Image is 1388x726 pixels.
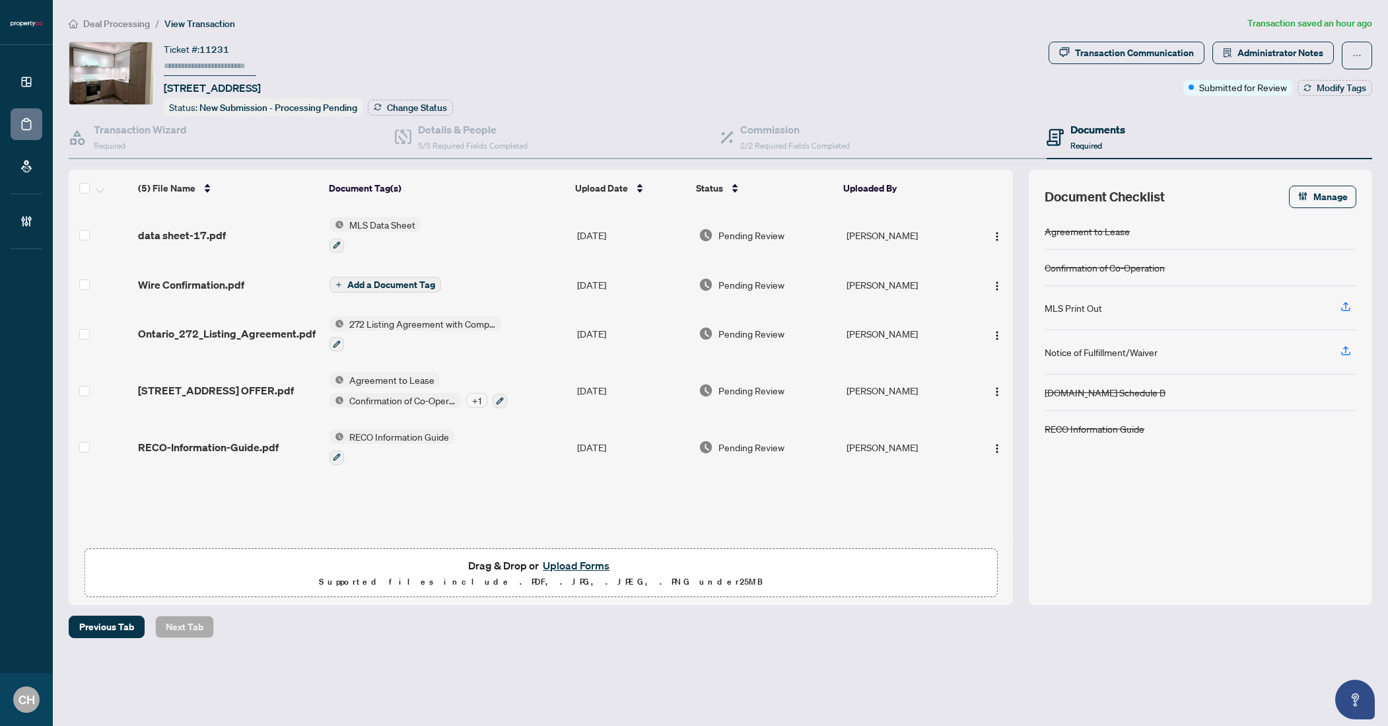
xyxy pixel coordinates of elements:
img: Logo [992,330,1002,341]
button: Manage [1289,186,1356,208]
td: [DATE] [572,362,693,419]
span: Pending Review [718,326,784,341]
img: Document Status [699,383,713,398]
img: Document Status [699,277,713,292]
img: Logo [992,281,1002,291]
span: Agreement to Lease [344,373,440,387]
th: Status [691,170,838,207]
img: Document Status [699,228,713,242]
span: CH [18,690,35,709]
img: Status Icon [330,393,344,408]
div: Agreement to Lease [1045,224,1130,238]
span: Deal Processing [83,18,150,30]
div: [DOMAIN_NAME] Schedule B [1045,385,1165,400]
span: Pending Review [718,228,784,242]
span: data sheet-17.pdf [138,227,226,243]
span: 5/5 Required Fields Completed [418,141,528,151]
span: Modify Tags [1317,83,1366,92]
div: RECO Information Guide [1045,421,1144,436]
span: Submitted for Review [1199,80,1287,94]
button: Logo [987,323,1008,344]
span: Upload Date [575,181,628,196]
img: Logo [992,443,1002,454]
span: solution [1223,48,1232,57]
span: 2/2 Required Fields Completed [740,141,850,151]
img: Status Icon [330,373,344,387]
span: Status [696,181,723,196]
li: / [155,16,159,31]
span: View Transaction [164,18,235,30]
div: Notice of Fulfillment/Waiver [1045,345,1158,359]
span: Confirmation of Co-Operation [344,393,461,408]
span: home [69,19,78,28]
img: Status Icon [330,217,344,232]
img: Logo [992,386,1002,397]
button: Logo [987,274,1008,295]
td: [DATE] [572,306,693,363]
button: Status IconAgreement to LeaseStatus IconConfirmation of Co-Operation+1 [330,373,507,408]
div: + 1 [466,393,487,408]
span: Drag & Drop or [468,557,613,574]
button: Logo [987,380,1008,401]
div: Transaction Communication [1075,42,1194,63]
h4: Documents [1070,122,1125,137]
th: Upload Date [570,170,691,207]
span: plus [335,281,342,288]
td: [PERSON_NAME] [841,207,971,264]
span: [STREET_ADDRESS] [164,80,261,96]
button: Add a Document Tag [330,276,441,293]
span: Add a Document Tag [347,280,435,289]
span: Previous Tab [79,616,134,637]
th: Uploaded By [838,170,968,207]
button: Open asap [1335,680,1375,719]
span: Change Status [387,103,447,112]
th: Document Tag(s) [324,170,570,207]
div: MLS Print Out [1045,301,1102,315]
h4: Commission [740,122,850,137]
img: Document Status [699,326,713,341]
article: Transaction saved an hour ago [1247,16,1372,31]
img: logo [11,20,42,28]
button: Status IconMLS Data Sheet [330,217,421,253]
th: (5) File Name [133,170,324,207]
button: Administrator Notes [1212,42,1334,64]
span: Document Checklist [1045,188,1165,206]
h4: Details & People [418,122,528,137]
img: Status Icon [330,429,344,444]
img: Document Status [699,440,713,454]
span: 272 Listing Agreement with Company Schedule A [344,316,501,331]
button: Modify Tags [1298,80,1372,96]
span: Administrator Notes [1237,42,1323,63]
button: Add a Document Tag [330,277,441,293]
td: [DATE] [572,264,693,306]
button: Logo [987,225,1008,246]
img: IMG-C12408600_1.jpg [69,42,153,104]
span: Pending Review [718,383,784,398]
td: [PERSON_NAME] [841,362,971,419]
img: Logo [992,231,1002,242]
td: [DATE] [572,207,693,264]
p: Supported files include .PDF, .JPG, .JPEG, .PNG under 25 MB [93,574,989,590]
span: Wire Confirmation.pdf [138,277,244,293]
div: Status: [164,98,363,116]
button: Status Icon272 Listing Agreement with Company Schedule A [330,316,501,352]
h4: Transaction Wizard [94,122,187,137]
button: Status IconRECO Information Guide [330,429,454,465]
button: Previous Tab [69,616,145,638]
td: [PERSON_NAME] [841,264,971,306]
span: (5) File Name [138,181,195,196]
span: ellipsis [1352,51,1362,60]
span: 11231 [199,44,229,55]
button: Transaction Communication [1049,42,1204,64]
span: MLS Data Sheet [344,217,421,232]
span: RECO Information Guide [344,429,454,444]
span: [STREET_ADDRESS] OFFER.pdf [138,382,294,398]
span: RECO-Information-Guide.pdf [138,439,279,455]
button: Change Status [368,100,453,116]
span: Pending Review [718,277,784,292]
span: Drag & Drop orUpload FormsSupported files include .PDF, .JPG, .JPEG, .PNG under25MB [85,549,996,598]
td: [PERSON_NAME] [841,306,971,363]
span: Ontario_272_Listing_Agreement.pdf [138,326,316,342]
span: Pending Review [718,440,784,454]
img: Status Icon [330,316,344,331]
